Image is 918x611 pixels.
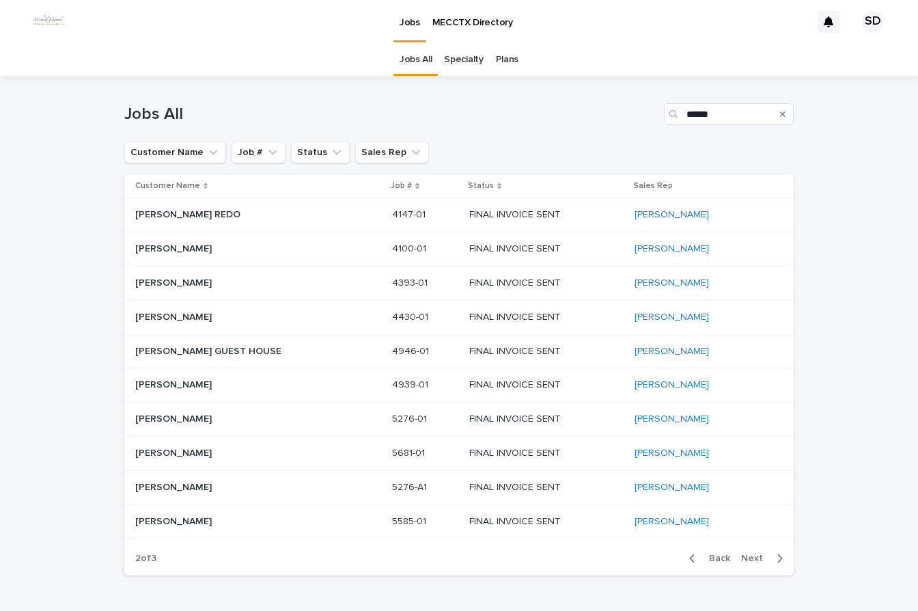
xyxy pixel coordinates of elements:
[124,368,794,403] tr: [PERSON_NAME][PERSON_NAME] 4939-014939-01 FINAL INVOICE SENTFINAL INVOICE SENT [PERSON_NAME]
[392,377,431,391] p: 4939-01
[469,479,564,493] p: FINAL INVOICE SENT
[27,8,70,36] img: dhEtdSsQReaQtgKTuLrt
[392,206,428,221] p: 4147-01
[124,334,794,368] tr: [PERSON_NAME] GUEST HOUSE[PERSON_NAME] GUEST HOUSE 4946-014946-01 FINAL INVOICE SENTFINAL INVOICE...
[469,309,564,323] p: FINAL INVOICE SENT
[469,445,564,459] p: FINAL INVOICE SENT
[469,206,564,221] p: FINAL INVOICE SENT
[124,198,794,232] tr: [PERSON_NAME] REDO[PERSON_NAME] REDO 4147-014147-01 FINAL INVOICE SENTFINAL INVOICE SENT [PERSON_...
[135,343,284,357] p: [PERSON_NAME] GUEST HOUSE
[469,377,564,391] p: FINAL INVOICE SENT
[635,516,709,528] a: [PERSON_NAME]
[392,275,430,289] p: 4393-01
[135,275,214,289] p: [PERSON_NAME]
[664,103,794,125] input: Search
[124,141,226,163] button: Customer Name
[124,403,794,437] tr: [PERSON_NAME][PERSON_NAME] 5276-015276-01 FINAL INVOICE SENTFINAL INVOICE SENT [PERSON_NAME]
[124,232,794,267] tr: [PERSON_NAME][PERSON_NAME] 4100-014100-01 FINAL INVOICE SENTFINAL INVOICE SENT [PERSON_NAME]
[736,552,794,565] button: Next
[678,552,736,565] button: Back
[135,309,214,323] p: [PERSON_NAME]
[392,309,431,323] p: 4430-01
[392,241,429,255] p: 4100-01
[124,542,167,575] p: 2 of 3
[635,379,709,391] a: [PERSON_NAME]
[741,554,771,563] span: Next
[124,504,794,539] tr: [PERSON_NAME][PERSON_NAME] 5585-015585-01 FINAL INVOICE SENTFINAL INVOICE SENT [PERSON_NAME]
[635,277,709,289] a: [PERSON_NAME]
[496,44,518,76] a: Plans
[701,554,730,563] span: Back
[392,343,432,357] p: 4946-01
[124,266,794,300] tr: [PERSON_NAME][PERSON_NAME] 4393-014393-01 FINAL INVOICE SENTFINAL INVOICE SENT [PERSON_NAME]
[469,411,564,425] p: FINAL INVOICE SENT
[633,178,673,193] p: Sales Rep
[635,413,709,425] a: [PERSON_NAME]
[635,346,709,357] a: [PERSON_NAME]
[232,141,286,163] button: Job #
[291,141,350,163] button: Status
[469,513,564,528] p: FINAL INVOICE SENT
[124,300,794,334] tr: [PERSON_NAME][PERSON_NAME] 4430-014430-01 FINAL INVOICE SENTFINAL INVOICE SENT [PERSON_NAME]
[135,411,214,425] p: [PERSON_NAME]
[135,178,200,193] p: Customer Name
[135,241,214,255] p: [PERSON_NAME]
[392,479,430,493] p: 5276-A1
[392,411,430,425] p: 5276-01
[635,482,709,493] a: [PERSON_NAME]
[124,470,794,504] tr: [PERSON_NAME][PERSON_NAME] 5276-A15276-A1 FINAL INVOICE SENTFINAL INVOICE SENT [PERSON_NAME]
[124,436,794,470] tr: [PERSON_NAME][PERSON_NAME] 5681-015681-01 FINAL INVOICE SENTFINAL INVOICE SENT [PERSON_NAME]
[469,343,564,357] p: FINAL INVOICE SENT
[135,377,214,391] p: [PERSON_NAME]
[635,209,709,221] a: [PERSON_NAME]
[469,275,564,289] p: FINAL INVOICE SENT
[635,243,709,255] a: [PERSON_NAME]
[124,105,658,124] h1: Jobs All
[400,44,432,76] a: Jobs All
[635,312,709,323] a: [PERSON_NAME]
[635,448,709,459] a: [PERSON_NAME]
[135,513,214,528] p: [PERSON_NAME]
[135,206,243,221] p: [PERSON_NAME] REDO
[135,479,214,493] p: [PERSON_NAME]
[391,178,412,193] p: Job #
[135,445,214,459] p: [PERSON_NAME]
[392,445,428,459] p: 5681-01
[392,513,429,528] p: 5585-01
[355,141,429,163] button: Sales Rep
[862,11,884,33] div: SD
[469,241,564,255] p: FINAL INVOICE SENT
[444,44,483,76] a: Specialty
[468,178,494,193] p: Status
